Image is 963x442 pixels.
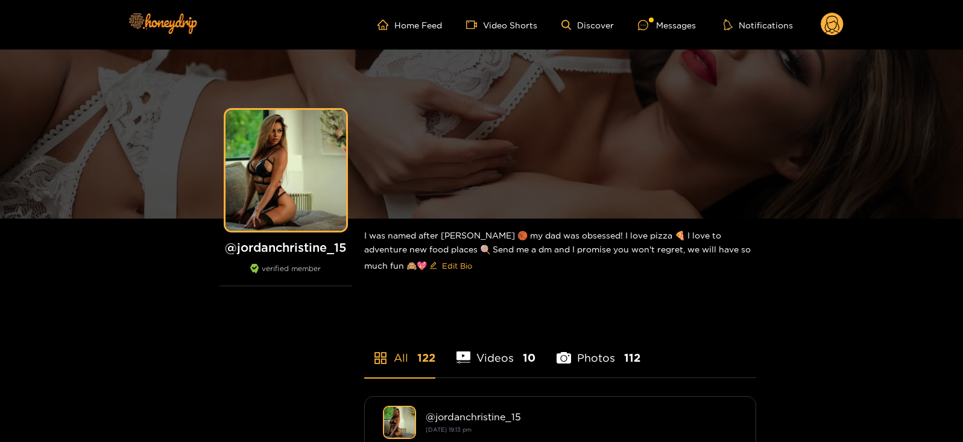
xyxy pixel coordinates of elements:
[624,350,640,365] span: 112
[426,411,737,422] div: @ jordanchristine_15
[383,406,416,439] img: jordanchristine_15
[638,18,696,32] div: Messages
[561,20,614,30] a: Discover
[364,323,435,377] li: All
[373,351,388,365] span: appstore
[466,19,483,30] span: video-camera
[557,323,640,377] li: Photos
[219,240,352,255] h1: @ jordanchristine_15
[523,350,535,365] span: 10
[427,256,475,275] button: editEdit Bio
[377,19,442,30] a: Home Feed
[456,323,536,377] li: Videos
[442,260,472,272] span: Edit Bio
[417,350,435,365] span: 122
[219,264,352,286] div: verified member
[364,219,756,285] div: I was named after [PERSON_NAME] 🏀 my dad was obsessed! I love pizza 🍕 I love to adventure new foo...
[466,19,537,30] a: Video Shorts
[426,426,472,433] small: [DATE] 19:13 pm
[377,19,394,30] span: home
[429,261,437,271] span: edit
[720,19,797,31] button: Notifications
